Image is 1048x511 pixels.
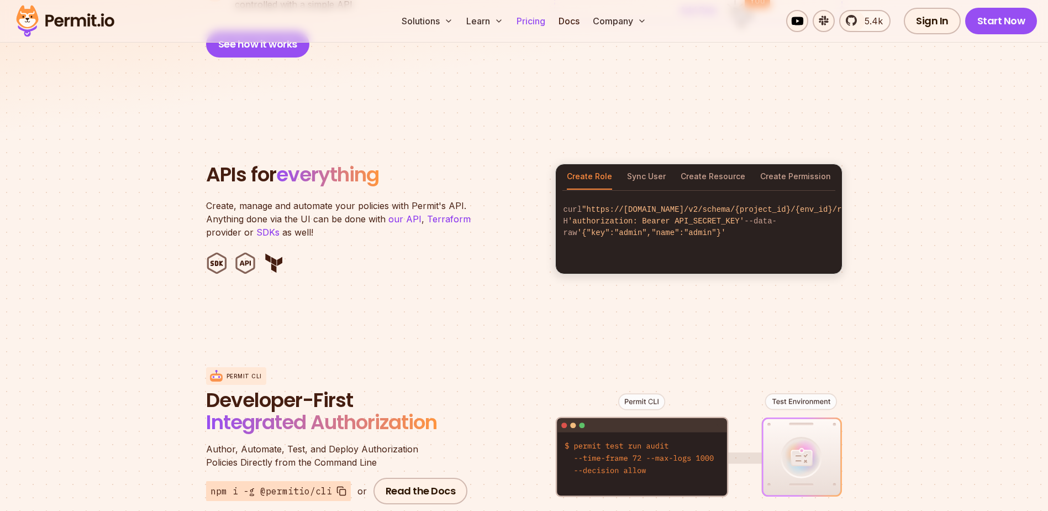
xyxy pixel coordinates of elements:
button: Company [588,10,651,32]
code: curl -H --data-raw [556,195,842,248]
h2: APIs for [206,164,542,186]
a: Sign In [904,8,961,34]
button: npm i -g @permitio/cli [206,481,351,501]
button: See how it works [206,31,309,58]
span: Author, Automate, Test, and Deploy Authorization [206,442,471,456]
a: SDKs [256,227,280,238]
a: our API [388,213,422,225]
span: Integrated Authorization [206,408,437,436]
button: Create Role [567,164,612,190]
button: Sync User [627,164,666,190]
span: Developer-First [206,389,471,411]
span: "https://[DOMAIN_NAME]/v2/schema/{project_id}/{env_id}/roles" [582,205,865,214]
p: Create, manage and automate your policies with Permit's API. Anything done via the UI can be done... [206,199,482,239]
span: npm i -g @permitio/cli [210,484,332,498]
span: 5.4k [858,14,883,28]
a: Read the Docs [373,478,468,504]
a: Docs [554,10,584,32]
a: 5.4k [839,10,891,32]
a: Pricing [512,10,550,32]
button: Learn [462,10,508,32]
p: Policies Directly from the Command Line [206,442,471,469]
button: Solutions [397,10,457,32]
span: 'authorization: Bearer API_SECRET_KEY' [568,217,744,226]
a: Terraform [427,213,471,225]
span: '{"key":"admin","name":"admin"}' [577,228,726,237]
div: or [357,484,367,498]
p: Permit CLI [227,372,262,380]
span: everything [276,160,379,189]
button: Create Permission [760,164,831,190]
button: Create Resource [681,164,745,190]
img: Permit logo [11,2,119,40]
a: Start Now [965,8,1038,34]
